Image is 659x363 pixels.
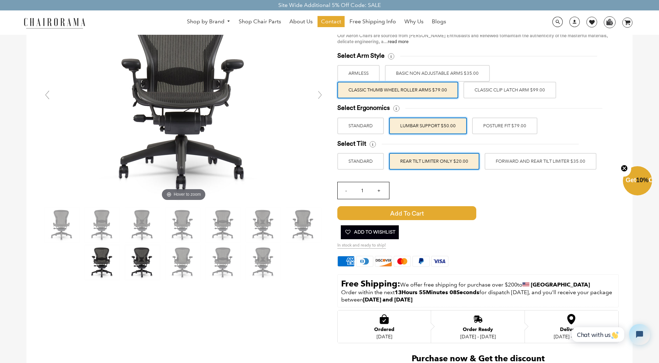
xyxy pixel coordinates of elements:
input: + [370,182,387,199]
a: read more [388,39,409,44]
span: About Us [289,18,313,25]
img: Herman Miller Classic Aeron Chair | Black | Size C - chairorama [246,208,281,242]
p: to [341,278,615,289]
button: Add to Cart [337,206,534,220]
img: Herman Miller Classic Aeron Chair | Black | Size C - chairorama [206,245,240,280]
div: Ordered [374,327,394,332]
label: Classic Thumb Wheel Roller Arms $79.00 [337,82,458,98]
strong: [GEOGRAPHIC_DATA] [531,281,590,288]
span: 10% [636,177,649,184]
span: Our Aeron Chairs are sourced from [PERSON_NAME] Enthusiasts and Renewed to [337,33,504,38]
a: Why Us [401,16,427,27]
div: [DATE] - [DATE] [460,334,496,339]
nav: DesktopNavigation [119,16,514,29]
label: BASIC NON ADJUSTABLE ARMS $35.00 [385,65,490,82]
img: Herman Miller Classic Aeron Chair | Black | Size C - chairorama [165,208,200,242]
span: Contact [321,18,341,25]
div: [DATE] [374,334,394,339]
img: chairorama [20,17,89,29]
span: Select Tilt [337,140,366,148]
div: Order Ready [460,327,496,332]
label: REAR TILT LIMITER ONLY $20.00 [389,153,479,170]
span: Add to Cart [337,206,476,220]
a: Hover to zoom [79,95,288,101]
span: 13Hours 55Minutes 08Seconds [395,289,479,296]
label: FORWARD AND REAR TILT LIMITER $35.00 [485,153,596,170]
strong: Free Shipping: [341,279,400,289]
label: STANDARD [337,153,384,170]
div: Get10%OffClose teaser [623,167,652,196]
img: Herman Miller Classic Aeron Chair | Black | Size C - chairorama [125,208,160,242]
img: Herman Miller Classic Aeron Chair | Black | Size C - chairorama [85,208,120,242]
iframe: Tidio Chat [564,318,656,351]
a: About Us [286,16,316,27]
label: LUMBAR SUPPORT $50.00 [389,118,467,134]
span: Select Arm Style [337,52,385,60]
p: Order within the next for dispatch [DATE], and you'll receive your package between [341,289,615,304]
img: Herman Miller Classic Aeron Chair | Black | Size C - chairorama [206,208,240,242]
span: Free Shipping Info [349,18,396,25]
a: Shop by Brand [183,16,234,27]
a: Shop Chair Parts [235,16,285,27]
span: Shop Chair Parts [239,18,281,25]
img: Herman Miller Classic Aeron Chair | Black | Size C - chairorama [44,208,79,242]
button: Add To Wishlist [341,225,399,239]
span: Add To Wishlist [344,225,395,239]
span: Select Ergonomics [337,104,390,112]
span: Why Us [404,18,423,25]
span: We offer free shipping for purchase over $200 [400,281,517,288]
img: Herman Miller Classic Aeron Chair | Black | Size C - chairorama [246,245,281,280]
img: WhatsApp_Image_2024-07-12_at_16.23.01.webp [604,17,615,27]
a: Free Shipping Info [346,16,399,27]
label: ARMLESS [337,65,380,82]
div: [DATE] - [DATE] [554,334,589,339]
span: Blogs [432,18,446,25]
img: Herman Miller Classic Aeron Chair | Black | Size C - chairorama [286,208,321,242]
label: STANDARD [337,118,384,134]
img: Herman Miller Classic Aeron Chair | Black | Size C - chairorama [165,245,200,280]
input: - [338,182,354,199]
button: Close teaser [617,161,631,177]
img: Herman Miller Classic Aeron Chair | Black | Size C - chairorama [85,245,120,280]
label: POSTURE FIT $79.00 [472,118,537,134]
span: In stock and ready to ship! [337,243,386,249]
a: Contact [318,16,345,27]
div: Delivered [554,327,589,332]
a: Blogs [428,16,450,27]
label: Classic Clip Latch Arm $99.00 [463,82,556,98]
span: Get Off [626,177,658,184]
strong: [DATE] and [DATE] [363,296,412,303]
img: Herman Miller Classic Aeron Chair | Black | Size C - chairorama [125,245,160,280]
